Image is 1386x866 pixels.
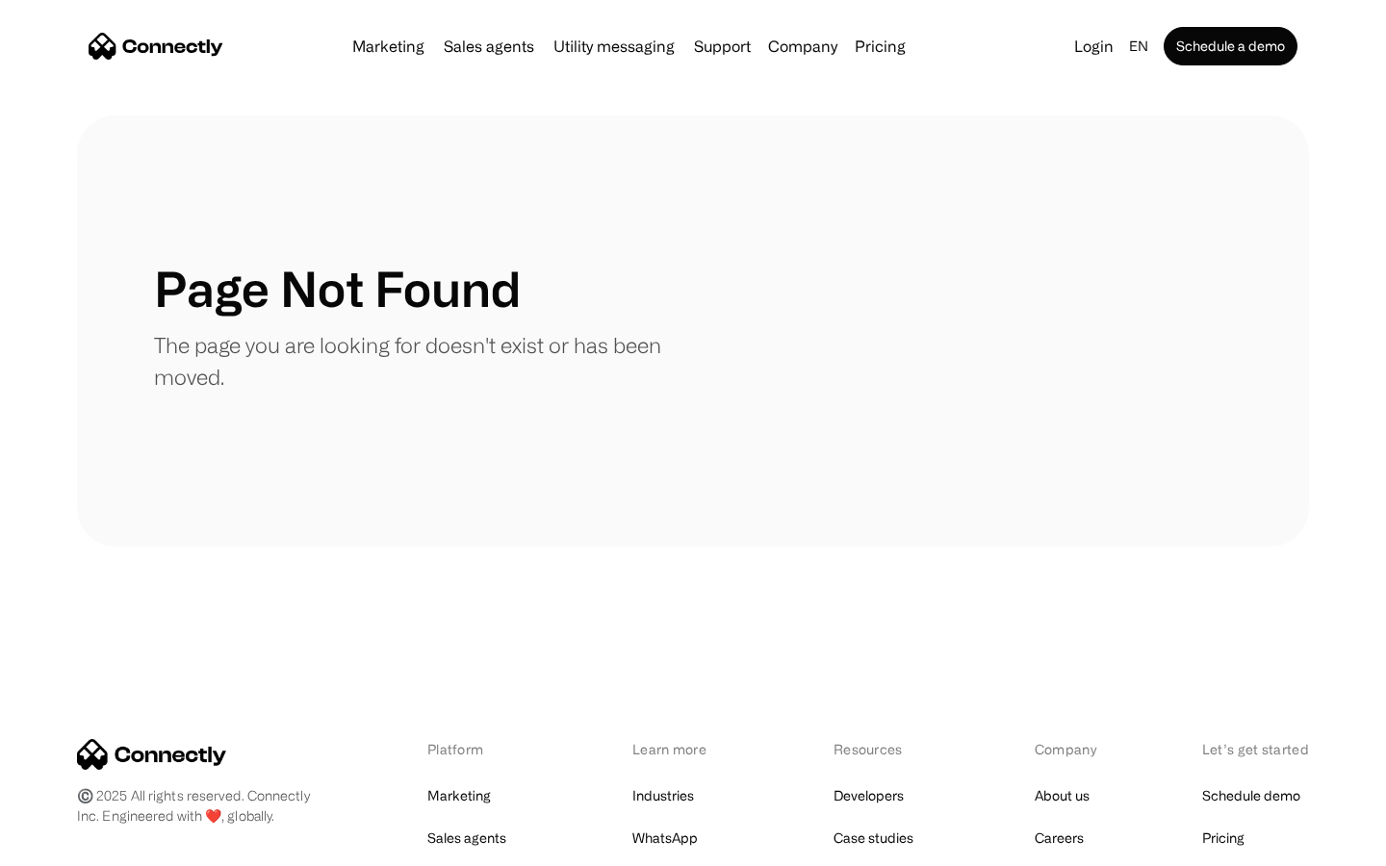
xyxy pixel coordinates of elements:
[834,739,935,759] div: Resources
[38,832,115,859] ul: Language list
[768,33,837,60] div: Company
[632,782,694,809] a: Industries
[1129,33,1148,60] div: en
[1066,33,1121,60] a: Login
[847,38,913,54] a: Pricing
[834,782,904,809] a: Developers
[436,38,542,54] a: Sales agents
[427,825,506,852] a: Sales agents
[632,825,698,852] a: WhatsApp
[154,260,521,318] h1: Page Not Found
[19,830,115,859] aside: Language selected: English
[427,739,532,759] div: Platform
[1035,739,1102,759] div: Company
[1035,782,1090,809] a: About us
[427,782,491,809] a: Marketing
[1202,825,1245,852] a: Pricing
[154,329,693,393] p: The page you are looking for doesn't exist or has been moved.
[1164,27,1297,65] a: Schedule a demo
[345,38,432,54] a: Marketing
[1202,782,1300,809] a: Schedule demo
[89,32,223,61] a: home
[762,33,843,60] div: Company
[546,38,682,54] a: Utility messaging
[632,739,733,759] div: Learn more
[1202,739,1309,759] div: Let’s get started
[1121,33,1160,60] div: en
[834,825,913,852] a: Case studies
[1035,825,1084,852] a: Careers
[686,38,758,54] a: Support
